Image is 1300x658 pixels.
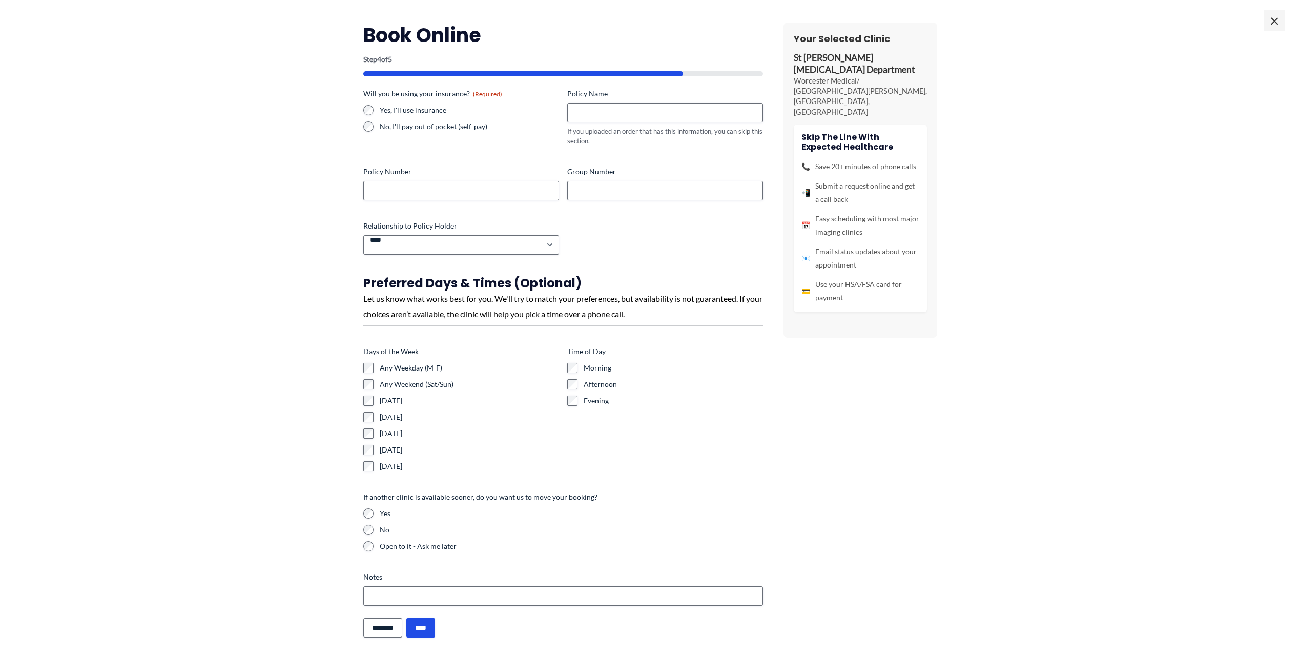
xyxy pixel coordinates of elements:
label: No [380,525,763,535]
label: Group Number [567,167,763,177]
label: Any Weekend (Sat/Sun) [380,379,559,389]
span: 4 [377,55,381,64]
span: × [1264,10,1285,31]
div: Let us know what works best for you. We'll try to match your preferences, but availability is not... [363,291,763,321]
span: (Required) [473,90,502,98]
label: Yes [380,508,763,519]
label: Morning [584,363,763,373]
li: Email status updates about your appointment [801,245,919,272]
label: Open to it - Ask me later [380,541,763,551]
label: Evening [584,396,763,406]
h4: Skip the line with Expected Healthcare [801,132,919,152]
span: 📞 [801,160,810,173]
span: 📲 [801,186,810,199]
label: [DATE] [380,396,559,406]
li: Easy scheduling with most major imaging clinics [801,212,919,239]
legend: Time of Day [567,346,606,357]
label: Afternoon [584,379,763,389]
h3: Your Selected Clinic [794,33,927,45]
label: Any Weekday (M-F) [380,363,559,373]
legend: Will you be using your insurance? [363,89,502,99]
label: Policy Number [363,167,559,177]
p: Step of [363,56,763,63]
label: Notes [363,572,763,582]
label: Policy Name [567,89,763,99]
label: [DATE] [380,461,559,471]
label: Yes, I'll use insurance [380,105,559,115]
label: [DATE] [380,428,559,439]
span: 📧 [801,252,810,265]
p: St [PERSON_NAME] [MEDICAL_DATA] Department [794,52,927,76]
li: Save 20+ minutes of phone calls [801,160,919,173]
p: Worcester Medical/ [GEOGRAPHIC_DATA][PERSON_NAME], [GEOGRAPHIC_DATA], [GEOGRAPHIC_DATA] [794,76,927,117]
legend: Days of the Week [363,346,419,357]
label: No, I'll pay out of pocket (self-pay) [380,121,559,132]
li: Use your HSA/FSA card for payment [801,278,919,304]
label: [DATE] [380,445,559,455]
h2: Book Online [363,23,763,48]
span: 💳 [801,284,810,298]
span: 📅 [801,219,810,232]
span: 5 [388,55,392,64]
li: Submit a request online and get a call back [801,179,919,206]
label: Relationship to Policy Holder [363,221,559,231]
legend: If another clinic is available sooner, do you want us to move your booking? [363,492,597,502]
h3: Preferred Days & Times (Optional) [363,275,763,291]
label: [DATE] [380,412,559,422]
div: If you uploaded an order that has this information, you can skip this section. [567,127,763,146]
